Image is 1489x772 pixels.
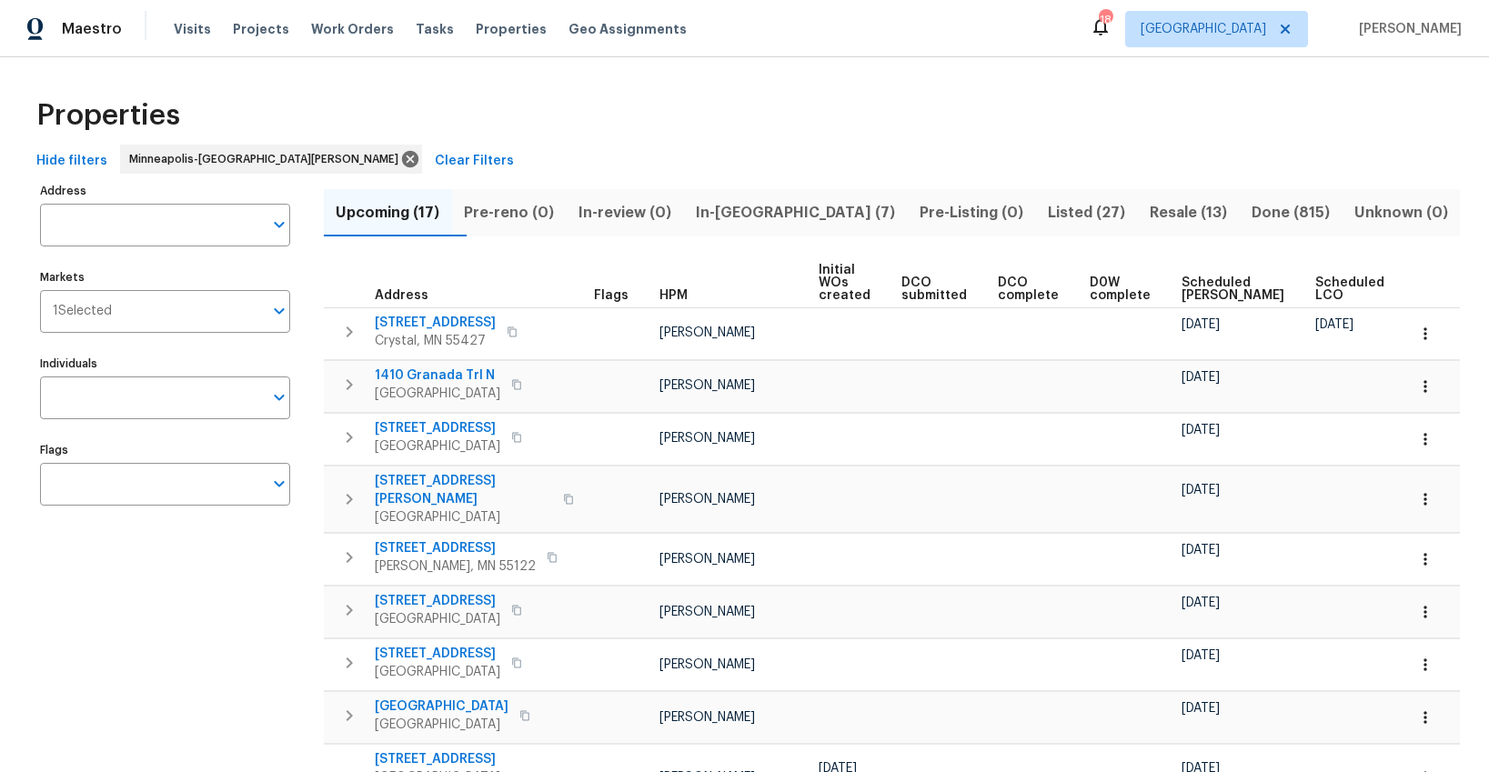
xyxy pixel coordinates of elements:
button: Open [267,385,292,410]
span: [GEOGRAPHIC_DATA] [375,663,500,681]
span: Properties [36,106,180,125]
span: Pre-Listing (0) [919,200,1025,226]
span: [PERSON_NAME] [659,493,755,506]
button: Hide filters [29,145,115,178]
span: Address [375,289,428,302]
span: [DATE] [1315,318,1353,331]
span: [GEOGRAPHIC_DATA] [375,716,508,734]
label: Flags [40,445,290,456]
span: Resale (13) [1148,200,1228,226]
span: [DATE] [1182,371,1220,384]
span: [PERSON_NAME], MN 55122 [375,557,536,576]
label: Individuals [40,358,290,369]
span: Upcoming (17) [335,200,441,226]
span: 1 Selected [53,304,112,319]
span: [GEOGRAPHIC_DATA] [1141,20,1266,38]
span: [STREET_ADDRESS] [375,419,500,437]
span: [DATE] [1182,702,1220,715]
span: Listed (27) [1046,200,1126,226]
span: Clear Filters [435,150,514,173]
button: Open [267,212,292,237]
button: Clear Filters [428,145,521,178]
div: Minneapolis-[GEOGRAPHIC_DATA][PERSON_NAME] [120,145,422,174]
span: [DATE] [1182,544,1220,556]
span: [STREET_ADDRESS] [375,539,536,557]
div: 18 [1099,11,1112,29]
span: Initial WOs created [819,264,870,302]
span: Properties [476,20,547,38]
span: Flags [594,289,629,302]
span: Scheduled [PERSON_NAME] [1182,276,1284,302]
span: In-[GEOGRAPHIC_DATA] (7) [695,200,897,226]
span: [GEOGRAPHIC_DATA] [375,697,508,716]
span: [PERSON_NAME] [659,711,755,724]
span: [GEOGRAPHIC_DATA] [375,437,500,456]
span: [DATE] [1182,649,1220,662]
span: Visits [174,20,211,38]
span: [DATE] [1182,318,1220,331]
span: [PERSON_NAME] [1352,20,1462,38]
span: [DATE] [1182,484,1220,496]
span: D0W complete [1090,276,1151,302]
span: [GEOGRAPHIC_DATA] [375,508,552,526]
span: Tasks [416,23,454,35]
span: Pre-reno (0) [463,200,556,226]
span: DCO complete [998,276,1059,302]
label: Address [40,185,290,196]
span: In-review (0) [578,200,673,226]
span: Geo Assignments [568,20,687,38]
span: [PERSON_NAME] [659,658,755,671]
span: [PERSON_NAME] [659,606,755,618]
span: [DATE] [1182,424,1220,436]
span: [STREET_ADDRESS] [375,645,500,663]
span: [GEOGRAPHIC_DATA] [375,610,500,628]
span: Scheduled LCO [1315,276,1384,302]
span: [GEOGRAPHIC_DATA] [375,385,500,403]
span: [STREET_ADDRESS][PERSON_NAME] [375,472,552,508]
span: Work Orders [311,20,394,38]
label: Markets [40,272,290,283]
span: Minneapolis-[GEOGRAPHIC_DATA][PERSON_NAME] [129,150,406,168]
span: [PERSON_NAME] [659,553,755,566]
span: Unknown (0) [1353,200,1449,226]
span: [PERSON_NAME] [659,326,755,339]
span: [STREET_ADDRESS] [375,750,552,768]
span: 1410 Granada Trl N [375,366,500,385]
span: [DATE] [1182,597,1220,609]
span: Projects [233,20,289,38]
span: Maestro [62,20,122,38]
span: HPM [659,289,688,302]
span: Hide filters [36,150,107,173]
span: [STREET_ADDRESS] [375,592,500,610]
span: DCO submitted [901,276,967,302]
span: [STREET_ADDRESS] [375,314,496,332]
button: Open [267,298,292,324]
span: Done (815) [1250,200,1331,226]
button: Open [267,471,292,496]
span: Crystal, MN 55427 [375,332,496,350]
span: [PERSON_NAME] [659,432,755,445]
span: [PERSON_NAME] [659,379,755,392]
